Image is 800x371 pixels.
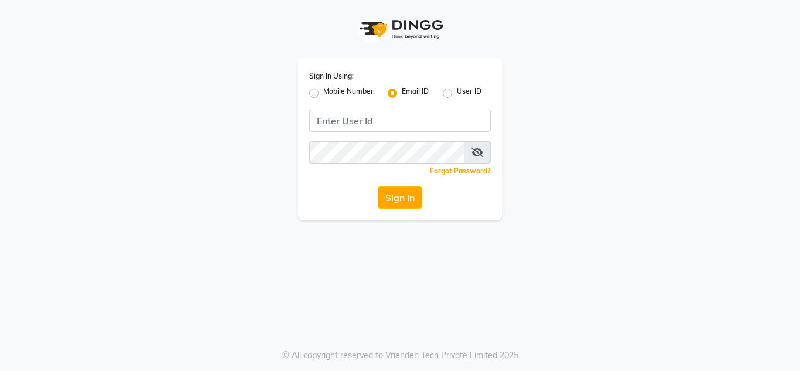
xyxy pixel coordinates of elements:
input: Username [309,110,491,132]
label: User ID [457,86,481,100]
button: Sign In [378,186,422,209]
input: Username [309,141,464,164]
label: Email ID [402,86,429,100]
img: logo1.svg [353,12,447,46]
label: Mobile Number [323,86,374,100]
a: Forgot Password? [430,166,491,175]
label: Sign In Using: [309,71,354,81]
